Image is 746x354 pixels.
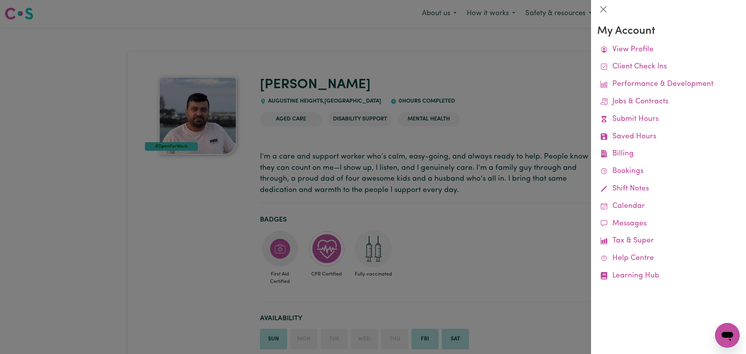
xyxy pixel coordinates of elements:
[597,58,740,76] a: Client Check Ins
[597,76,740,93] a: Performance & Development
[715,323,740,348] iframe: Button to launch messaging window, conversation in progress
[597,25,740,38] h3: My Account
[597,215,740,233] a: Messages
[597,163,740,180] a: Bookings
[597,198,740,215] a: Calendar
[597,111,740,128] a: Submit Hours
[597,180,740,198] a: Shift Notes
[597,41,740,59] a: View Profile
[597,128,740,146] a: Saved Hours
[597,3,610,16] button: Close
[597,93,740,111] a: Jobs & Contracts
[597,267,740,285] a: Learning Hub
[597,145,740,163] a: Billing
[597,250,740,267] a: Help Centre
[597,232,740,250] a: Tax & Super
